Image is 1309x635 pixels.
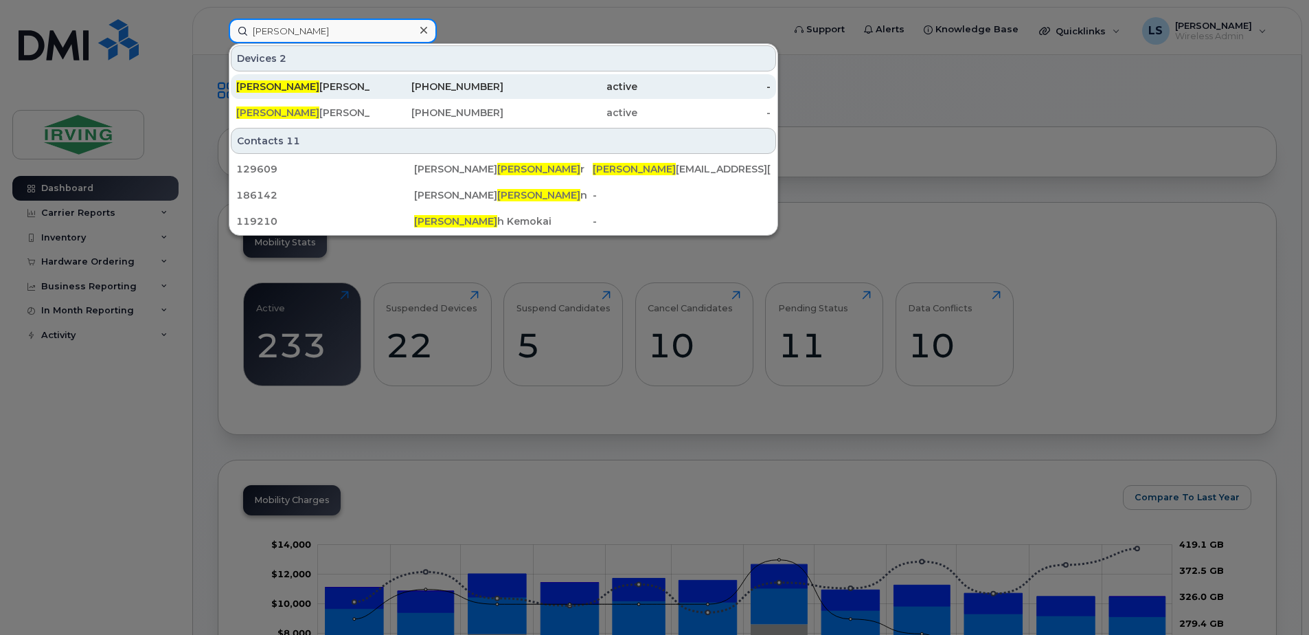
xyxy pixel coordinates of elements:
div: - [637,80,771,93]
div: - [593,214,771,228]
a: 119210[PERSON_NAME]h Kemokai- [231,209,776,234]
div: [PERSON_NAME] [236,106,370,120]
div: 119210 [236,214,414,228]
div: - [593,188,771,202]
div: [PERSON_NAME] r [414,162,592,176]
span: [PERSON_NAME] [236,107,319,119]
span: 11 [286,134,300,148]
div: h Kemokai [414,214,592,228]
div: active [503,80,637,93]
span: [PERSON_NAME] [497,163,580,175]
div: 129609 [236,162,414,176]
a: 186142[PERSON_NAME][PERSON_NAME]n- [231,183,776,208]
div: Devices [231,45,776,71]
div: - [637,106,771,120]
span: 2 [280,52,286,65]
div: [PERSON_NAME] [236,80,370,93]
div: [PHONE_NUMBER] [370,106,504,120]
div: active [503,106,637,120]
a: 129609[PERSON_NAME][PERSON_NAME]r[PERSON_NAME][EMAIL_ADDRESS][DOMAIN_NAME] [231,157,776,181]
span: [PERSON_NAME] [497,189,580,201]
span: [PERSON_NAME] [414,215,497,227]
div: Contacts [231,128,776,154]
div: 186142 [236,188,414,202]
span: [PERSON_NAME] [236,80,319,93]
div: [EMAIL_ADDRESS][DOMAIN_NAME] [593,162,771,176]
div: [PHONE_NUMBER] [370,80,504,93]
a: [PERSON_NAME][PERSON_NAME][PHONE_NUMBER]active- [231,100,776,125]
span: [PERSON_NAME] [593,163,676,175]
a: [PERSON_NAME][PERSON_NAME][PHONE_NUMBER]active- [231,74,776,99]
div: [PERSON_NAME] n [414,188,592,202]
